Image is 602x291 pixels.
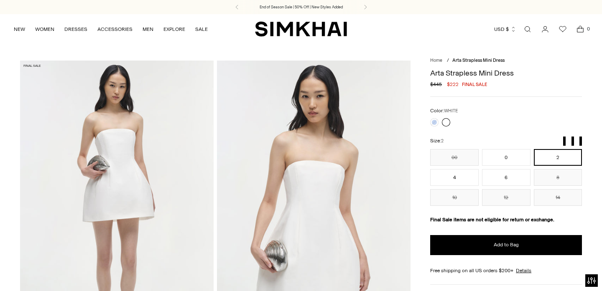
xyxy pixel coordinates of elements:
label: Size: [430,137,444,145]
a: SALE [195,20,208,38]
button: 12 [482,189,531,206]
h1: Arta Strapless Mini Dress [430,69,582,77]
a: SIMKHAI [255,21,347,37]
div: / [447,57,449,64]
button: 14 [534,189,582,206]
div: Free shipping on all US orders $200+ [430,267,582,274]
span: Add to Bag [494,241,519,248]
a: EXPLORE [163,20,185,38]
a: WOMEN [35,20,54,38]
strong: Final Sale items are not eligible for return or exchange. [430,217,554,223]
button: 0 [482,149,531,166]
a: Home [430,58,442,63]
a: Open cart modal [572,21,589,38]
button: Add to Bag [430,235,582,255]
button: 2 [534,149,582,166]
span: 0 [584,25,592,33]
button: 00 [430,149,479,166]
a: Details [516,267,531,274]
nav: breadcrumbs [430,57,582,64]
a: MEN [143,20,153,38]
a: ACCESSORIES [97,20,133,38]
span: WHITE [444,108,458,114]
span: $222 [447,81,459,88]
iframe: Sign Up via Text for Offers [7,259,84,284]
span: 2 [441,138,444,144]
button: 8 [534,169,582,186]
a: End of Season Sale | 50% Off | New Styles Added [260,4,343,10]
a: DRESSES [64,20,87,38]
button: 10 [430,189,479,206]
button: USD $ [494,20,516,38]
a: Wishlist [554,21,571,38]
a: NEW [14,20,25,38]
s: $445 [430,81,442,88]
a: Open search modal [519,21,536,38]
span: Arta Strapless Mini Dress [452,58,505,63]
a: Go to the account page [537,21,554,38]
button: 4 [430,169,479,186]
button: 6 [482,169,531,186]
label: Color: [430,107,458,115]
